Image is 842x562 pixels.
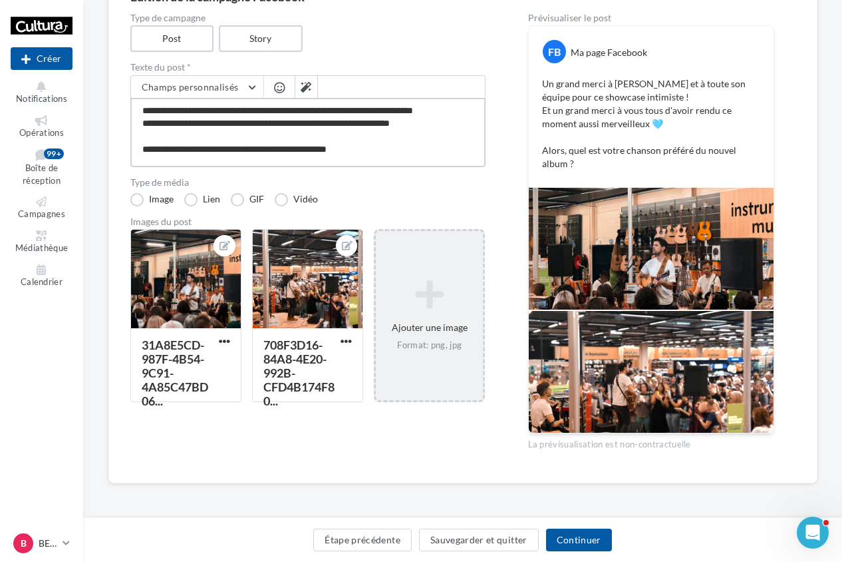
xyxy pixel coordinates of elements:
[130,217,486,226] div: Images du post
[21,537,27,550] span: B
[231,193,264,206] label: GIF
[130,178,486,187] label: Type de média
[419,529,539,551] button: Sauvegarder et quitter
[546,529,612,551] button: Continuer
[39,537,57,550] p: BESANCON
[23,163,61,186] span: Boîte de réception
[142,81,239,93] span: Champs personnalisés
[11,79,72,107] button: Notifications
[11,146,72,188] a: Boîte de réception99+
[11,194,72,222] a: Campagnes
[313,529,412,551] button: Étape précédente
[19,127,64,138] span: Opérations
[16,93,67,104] span: Notifications
[11,228,72,256] a: Médiathèque
[275,193,318,206] label: Vidéo
[130,13,486,23] label: Type de campagne
[263,338,335,408] div: 708F3D16-84A8-4E20-992B-CFD4B174F80...
[528,13,774,23] div: Prévisualiser le post
[142,338,208,408] div: 31A8E5CD-987F-4B54-9C91-4A85C47BD06...
[130,63,486,72] label: Texte du post *
[18,209,65,220] span: Campagnes
[797,517,829,549] iframe: Intercom live chat
[11,47,72,70] button: Créer
[130,193,174,206] label: Image
[15,242,69,253] span: Médiathèque
[184,193,220,206] label: Lien
[219,25,303,52] label: Story
[11,113,72,141] a: Opérations
[11,531,72,556] a: B BESANCON
[21,276,63,287] span: Calendrier
[542,77,760,170] p: Un grand merci à [PERSON_NAME] et à toute son équipe pour ce showcase intimiste ! Et un grand mer...
[543,40,566,63] div: FB
[11,262,72,290] a: Calendrier
[11,47,72,70] div: Nouvelle campagne
[528,433,774,451] div: La prévisualisation est non-contractuelle
[44,148,64,159] div: 99+
[571,46,647,59] div: Ma page Facebook
[131,76,263,99] button: Champs personnalisés
[130,25,214,52] label: Post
